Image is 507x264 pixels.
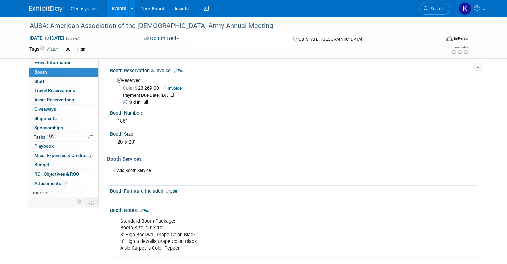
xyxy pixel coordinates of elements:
[50,70,53,74] i: Booth reservation complete
[166,189,177,194] a: Edit
[71,6,97,11] span: Genasys Inc
[459,2,471,15] img: Kate Lawson
[34,88,75,93] span: Travel Reservations
[85,197,99,206] td: Toggle Event Tabs
[73,197,85,206] td: Personalize Event Tab Strip
[29,170,98,179] a: ROI, Objectives & ROO
[29,160,98,169] a: Budget
[451,46,469,49] div: Event Rating
[34,69,55,75] span: Booth
[34,162,49,167] span: Budget
[109,166,155,175] a: Add Booth Service
[123,92,473,99] div: Payment Due Date: [DATE]
[88,153,93,158] span: 2
[64,46,72,53] div: 80
[107,155,478,163] div: Booth Services
[29,123,98,132] a: Sponsorships
[29,105,98,114] a: Giveaways
[34,171,79,177] span: ROI, Objectives & ROO
[110,129,478,137] div: Booth Size:
[33,190,44,195] span: more
[34,97,74,102] span: Asset Reservations
[163,86,185,91] a: Invoice
[75,46,87,53] div: High
[27,20,432,32] div: AUSA: American Association of the [DEMOGRAPHIC_DATA] Army Annual Meeting
[29,114,98,123] a: Shipments
[140,208,151,213] a: Edit
[29,95,98,104] a: Asset Reservations
[123,85,162,91] span: 23,269.00
[29,133,98,142] a: Tasks38%
[47,47,58,52] a: Edit
[29,6,63,12] img: ExhibitDay
[454,36,469,41] div: In-Person
[34,143,54,149] span: Playbook
[34,125,63,130] span: Sponsorships
[29,142,98,151] a: Playbook
[44,35,50,41] span: to
[34,106,56,112] span: Giveaways
[142,35,182,42] button: Committed
[115,75,473,106] div: Reserved
[419,3,450,15] a: Search
[404,35,469,45] div: Event Format
[110,108,478,116] div: Booth Number:
[123,85,138,91] span: Cost: $
[47,134,56,139] span: 38%
[34,60,72,65] span: Event Information
[29,68,98,77] a: Booth
[110,186,478,195] div: Booth Furniture Included:
[446,36,453,41] img: Format-Inperson.png
[34,116,57,121] span: Shipments
[29,77,98,86] a: Staff
[110,65,478,74] div: Booth Reservation & Invoice:
[34,153,93,158] span: Misc. Expenses & Credits
[29,151,98,160] a: Misc. Expenses & Credits2
[29,179,98,188] a: Attachments3
[174,69,185,73] a: Edit
[428,6,444,11] span: Search
[34,79,44,84] span: Staff
[29,188,98,197] a: more
[29,58,98,67] a: Event Information
[298,37,362,42] span: [US_STATE], [GEOGRAPHIC_DATA]
[110,205,478,214] div: Booth Notes:
[65,36,79,41] span: (3 days)
[116,215,406,255] div: Standard Booth Package: Booth Size: 10' x 10' 8' High Backwall Drape Color: Black 3' High Sidewal...
[123,99,473,106] div: Paid in Full
[115,137,473,147] div: 20' x 20'
[29,86,98,95] a: Travel Reservations
[34,134,56,140] span: Tasks
[34,181,68,186] span: Attachments
[115,116,473,126] div: 1861
[29,35,64,41] span: [DATE] [DATE]
[29,46,58,53] td: Tags
[63,181,68,186] span: 3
